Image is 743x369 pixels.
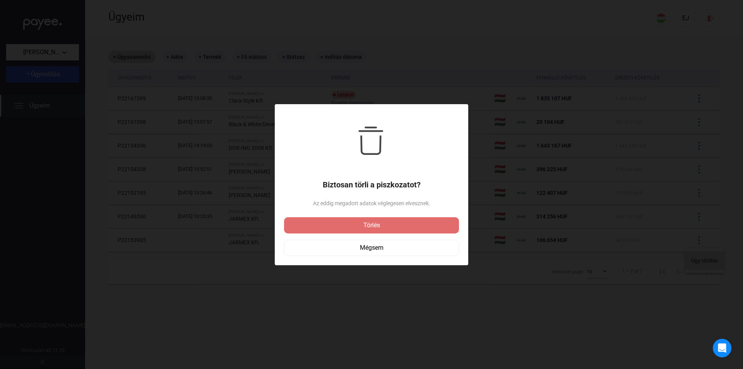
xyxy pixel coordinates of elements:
[284,199,459,208] span: Az eddig megadott adatok véglegesen elvesznek.
[284,217,459,233] button: Törlés
[284,180,459,189] h1: Biztosan törli a piszkozatot?
[358,127,386,155] img: trash-black
[284,240,459,256] button: Mégsem
[713,339,731,357] div: Open Intercom Messenger
[287,243,456,252] div: Mégsem
[286,221,457,230] div: Törlés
